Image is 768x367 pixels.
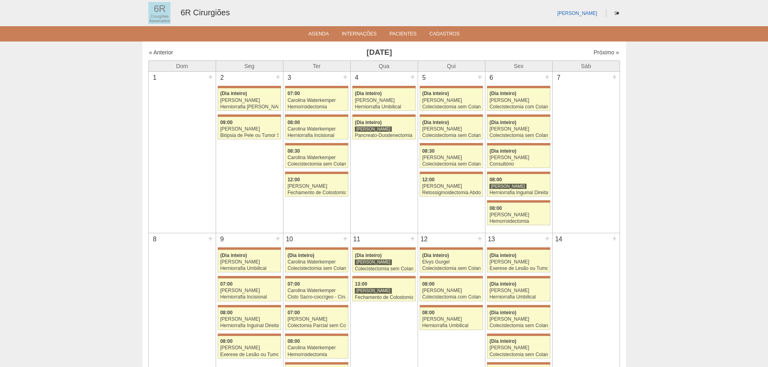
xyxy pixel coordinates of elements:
[489,104,548,110] div: Colecistectomia com Colangiografia VL
[489,162,548,167] div: Consultório
[420,250,483,272] a: (Dia inteiro) Elvys Gurgel Colecistectomia sem Colangiografia VL
[418,60,485,71] th: Qui
[342,72,349,82] div: +
[355,253,382,258] span: (Dia inteiro)
[487,336,550,359] a: (Dia inteiro) [PERSON_NAME] Colecistectomia sem Colangiografia
[285,88,348,111] a: 07:00 Carolina Waterkemper Hemorroidectomia
[149,233,161,245] div: 8
[487,174,550,197] a: 08:00 [PERSON_NAME] Herniorrafia Inguinal Direita
[487,117,550,139] a: (Dia inteiro) [PERSON_NAME] Colecistectomia sem Colangiografia VL
[489,345,548,350] div: [PERSON_NAME]
[287,148,300,154] span: 08:30
[420,143,483,145] div: Key: Maria Braido
[489,317,548,322] div: [PERSON_NAME]
[420,117,483,139] a: (Dia inteiro) [PERSON_NAME] Colecistectomia sem Colangiografia
[287,281,300,287] span: 07:00
[285,362,348,365] div: Key: Maria Braido
[351,233,363,245] div: 11
[220,288,279,293] div: [PERSON_NAME]
[275,233,281,244] div: +
[487,200,550,203] div: Key: Maria Braido
[422,148,435,154] span: 08:30
[220,317,279,322] div: [PERSON_NAME]
[218,276,281,278] div: Key: Maria Braido
[418,233,431,245] div: 12
[489,310,516,315] span: (Dia inteiro)
[287,288,346,293] div: Carolina Waterkemper
[422,310,435,315] span: 08:00
[593,49,619,56] a: Próximo »
[420,86,483,88] div: Key: Maria Braido
[489,190,548,195] div: Herniorrafia Inguinal Direita
[220,259,279,265] div: [PERSON_NAME]
[220,281,233,287] span: 07:00
[420,114,483,117] div: Key: Maria Braido
[553,72,565,84] div: 7
[342,31,377,39] a: Internações
[489,266,548,271] div: Exerese de Lesão ou Tumor de Pele
[285,114,348,117] div: Key: Maria Braido
[287,266,346,271] div: Colecistectomia sem Colangiografia VL
[285,247,348,250] div: Key: Maria Braido
[418,72,431,84] div: 5
[220,253,247,258] span: (Dia inteiro)
[420,307,483,330] a: 08:00 [PERSON_NAME] Herniorrafia Umbilical
[285,276,348,278] div: Key: Maria Braido
[422,91,449,96] span: (Dia inteiro)
[611,233,618,244] div: +
[262,47,497,58] h3: [DATE]
[308,31,329,39] a: Agenda
[220,323,279,328] div: Herniorrafia Inguinal Direita
[487,250,550,272] a: (Dia inteiro) [PERSON_NAME] Exerese de Lesão ou Tumor de Pele
[420,88,483,111] a: (Dia inteiro) [PERSON_NAME] Colecistectomia sem Colangiografia VL
[477,72,483,82] div: +
[422,104,481,110] div: Colecistectomia sem Colangiografia VL
[207,72,214,82] div: +
[557,10,597,16] a: [PERSON_NAME]
[422,177,435,182] span: 12:00
[487,276,550,278] div: Key: Maria Braido
[285,174,348,197] a: 12:00 [PERSON_NAME] Fechamento de Colostomia ou Enterostomia
[420,145,483,168] a: 08:30 [PERSON_NAME] Colecistectomia sem Colangiografia VL
[355,295,413,300] div: Fechamento de Colostomia ou Enterostomia
[487,305,550,307] div: Key: Maria Braido
[485,233,498,245] div: 13
[489,148,516,154] span: (Dia inteiro)
[422,162,481,167] div: Colecistectomia sem Colangiografia VL
[148,60,216,71] th: Dom
[275,72,281,82] div: +
[487,88,550,111] a: (Dia inteiro) [PERSON_NAME] Colecistectomia com Colangiografia VL
[422,259,481,265] div: Elvys Gurgel
[285,145,348,168] a: 08:30 Carolina Waterkemper Colecistectomia sem Colangiografia VL
[285,250,348,272] a: (Dia inteiro) Carolina Waterkemper Colecistectomia sem Colangiografia VL
[220,91,247,96] span: (Dia inteiro)
[355,104,413,110] div: Herniorrafia Umbilical
[422,288,481,293] div: [PERSON_NAME]
[487,334,550,336] div: Key: Maria Braido
[218,114,281,117] div: Key: Maria Braido
[218,334,281,336] div: Key: Maria Braido
[352,86,415,88] div: Key: Maria Braido
[218,86,281,88] div: Key: Maria Braido
[487,278,550,301] a: (Dia inteiro) [PERSON_NAME] Herniorrafia Umbilical
[287,338,300,344] span: 08:00
[355,259,392,265] div: [PERSON_NAME]
[489,219,548,224] div: Hemorroidectomia
[489,288,548,293] div: [PERSON_NAME]
[420,276,483,278] div: Key: Maria Braido
[287,294,346,300] div: Cisto Sacro-coccígeo - Cirurgia
[489,120,516,125] span: (Dia inteiro)
[489,294,548,300] div: Herniorrafia Umbilical
[149,49,173,56] a: « Anterior
[216,72,229,84] div: 2
[422,120,449,125] span: (Dia inteiro)
[287,104,346,110] div: Hemorroidectomia
[389,31,416,39] a: Pacientes
[285,305,348,307] div: Key: Maria Braido
[487,307,550,330] a: (Dia inteiro) [PERSON_NAME] Colecistectomia sem Colangiografia VL
[350,60,418,71] th: Qua
[285,143,348,145] div: Key: Maria Braido
[489,177,502,182] span: 08:00
[287,259,346,265] div: Carolina Waterkemper
[287,91,300,96] span: 07:00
